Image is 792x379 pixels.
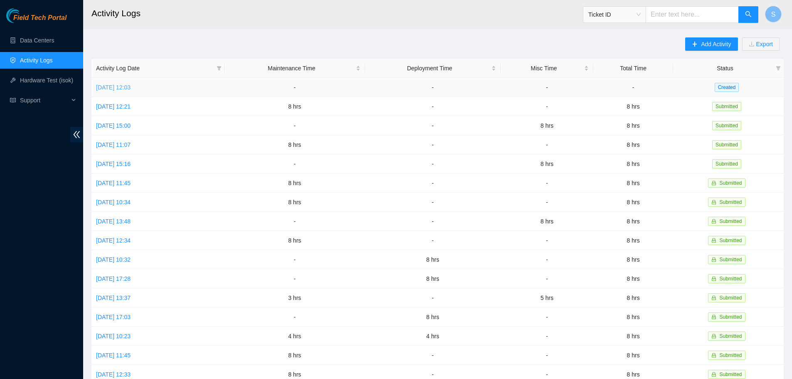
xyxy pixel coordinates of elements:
[712,121,741,130] span: Submitted
[365,212,501,231] td: -
[593,135,673,154] td: 8 hrs
[711,276,716,281] span: lock
[712,102,741,111] span: Submitted
[593,173,673,193] td: 8 hrs
[217,66,222,71] span: filter
[738,6,758,23] button: search
[692,41,698,48] span: plus
[96,237,131,244] a: [DATE] 12:34
[501,173,593,193] td: -
[96,295,131,301] a: [DATE] 13:37
[225,307,365,327] td: -
[13,14,67,22] span: Field Tech Portal
[593,307,673,327] td: 8 hrs
[365,231,501,250] td: -
[711,372,716,377] span: lock
[365,288,501,307] td: -
[96,218,131,225] a: [DATE] 13:48
[96,275,131,282] a: [DATE] 17:28
[365,193,501,212] td: -
[711,334,716,339] span: lock
[593,154,673,173] td: 8 hrs
[745,11,752,19] span: search
[501,78,593,97] td: -
[501,250,593,269] td: -
[70,127,83,142] span: double-left
[6,15,67,26] a: Akamai TechnologiesField Tech Portal
[96,141,131,148] a: [DATE] 11:07
[225,212,365,231] td: -
[719,257,742,263] span: Submitted
[501,154,593,173] td: 8 hrs
[96,352,131,359] a: [DATE] 11:45
[593,78,673,97] td: -
[678,64,772,73] span: Status
[593,327,673,346] td: 8 hrs
[20,37,54,44] a: Data Centers
[719,352,742,358] span: Submitted
[365,135,501,154] td: -
[776,66,781,71] span: filter
[20,77,73,84] a: Hardware Test (isok)
[501,346,593,365] td: -
[765,6,782,22] button: S
[501,193,593,212] td: -
[96,314,131,320] a: [DATE] 17:03
[96,103,131,110] a: [DATE] 12:21
[719,180,742,186] span: Submitted
[711,238,716,243] span: lock
[96,199,131,206] a: [DATE] 10:34
[365,250,501,269] td: 8 hrs
[225,116,365,135] td: -
[225,78,365,97] td: -
[719,276,742,282] span: Submitted
[711,295,716,300] span: lock
[593,231,673,250] td: 8 hrs
[719,218,742,224] span: Submitted
[225,97,365,116] td: 8 hrs
[719,238,742,243] span: Submitted
[501,231,593,250] td: -
[711,200,716,205] span: lock
[20,57,53,64] a: Activity Logs
[593,97,673,116] td: 8 hrs
[225,288,365,307] td: 3 hrs
[646,6,739,23] input: Enter text here...
[225,231,365,250] td: 8 hrs
[719,295,742,301] span: Submitted
[225,327,365,346] td: 4 hrs
[225,250,365,269] td: -
[771,9,776,20] span: S
[96,256,131,263] a: [DATE] 10:32
[593,193,673,212] td: 8 hrs
[20,92,69,109] span: Support
[365,307,501,327] td: 8 hrs
[225,173,365,193] td: 8 hrs
[225,154,365,173] td: -
[365,78,501,97] td: -
[715,83,739,92] span: Created
[774,62,782,74] span: filter
[215,62,223,74] span: filter
[711,181,716,186] span: lock
[225,193,365,212] td: 8 hrs
[365,154,501,173] td: -
[365,327,501,346] td: 4 hrs
[365,97,501,116] td: -
[501,116,593,135] td: 8 hrs
[593,288,673,307] td: 8 hrs
[685,37,738,51] button: plusAdd Activity
[593,250,673,269] td: 8 hrs
[96,161,131,167] a: [DATE] 15:16
[96,64,213,73] span: Activity Log Date
[711,315,716,320] span: lock
[593,269,673,288] td: 8 hrs
[225,346,365,365] td: 8 hrs
[719,199,742,205] span: Submitted
[719,372,742,377] span: Submitted
[501,269,593,288] td: -
[501,212,593,231] td: 8 hrs
[365,173,501,193] td: -
[711,257,716,262] span: lock
[588,8,641,21] span: Ticket ID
